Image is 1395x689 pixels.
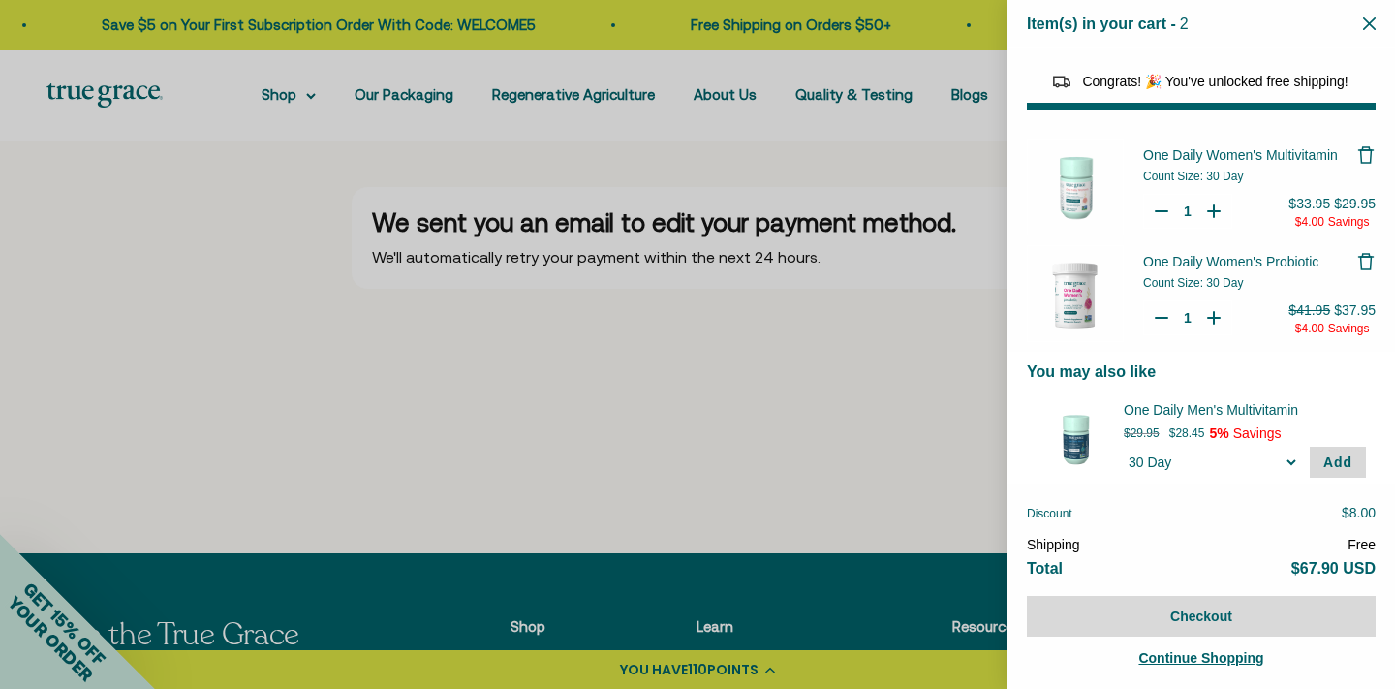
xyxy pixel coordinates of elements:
[1342,505,1376,520] span: $8.00
[1027,139,1124,235] img: One Daily Women&#39;s Multivitamin - 30 Day
[1334,302,1376,318] span: $37.95
[1124,400,1366,420] div: One Daily Men's Multivitamin
[1323,454,1352,470] span: Add
[1027,560,1063,577] span: Total
[1027,363,1156,380] span: You may also like
[1027,507,1072,520] span: Discount
[1143,252,1356,271] a: One Daily Women's Probiotic
[1143,170,1243,183] span: Count Size: 30 Day
[1027,646,1376,670] a: Continue Shopping
[1310,447,1366,478] button: Add
[1291,560,1376,577] span: $67.90 USD
[1328,215,1370,229] span: Savings
[1138,650,1263,666] span: Continue Shopping
[1178,202,1197,221] input: Quantity for One Daily Women's Multivitamin
[1295,322,1324,335] span: $4.00
[1363,15,1376,33] button: Close
[1288,302,1330,318] span: $41.95
[1328,322,1370,335] span: Savings
[1295,215,1324,229] span: $4.00
[1124,400,1342,420] span: One Daily Men's Multivitamin
[1037,400,1114,478] img: 30 Day
[1334,196,1376,211] span: $29.95
[1143,276,1243,290] span: Count Size: 30 Day
[1233,425,1282,441] span: Savings
[1348,537,1376,552] span: Free
[1050,70,1073,93] img: Reward bar icon image
[1356,145,1376,165] button: Remove One Daily Women's Multivitamin
[1180,16,1189,32] span: 2
[1169,423,1205,443] p: $28.45
[1027,245,1124,342] img: One Daily Women&#39;s Probiotic - 30 Day
[1082,74,1348,89] span: Congrats! 🎉 You've unlocked free shipping!
[1143,147,1338,163] span: One Daily Women's Multivitamin
[1178,308,1197,328] input: Quantity for One Daily Women's Probiotic
[1288,196,1330,211] span: $33.95
[1209,425,1228,441] span: 5%
[1027,596,1376,637] button: Checkout
[1143,254,1318,269] span: One Daily Women's Probiotic
[1124,423,1160,443] p: $29.95
[1143,145,1356,165] a: One Daily Women's Multivitamin
[1027,537,1080,552] span: Shipping
[1356,252,1376,271] button: Remove One Daily Women's Probiotic
[1027,16,1176,32] span: Item(s) in your cart -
